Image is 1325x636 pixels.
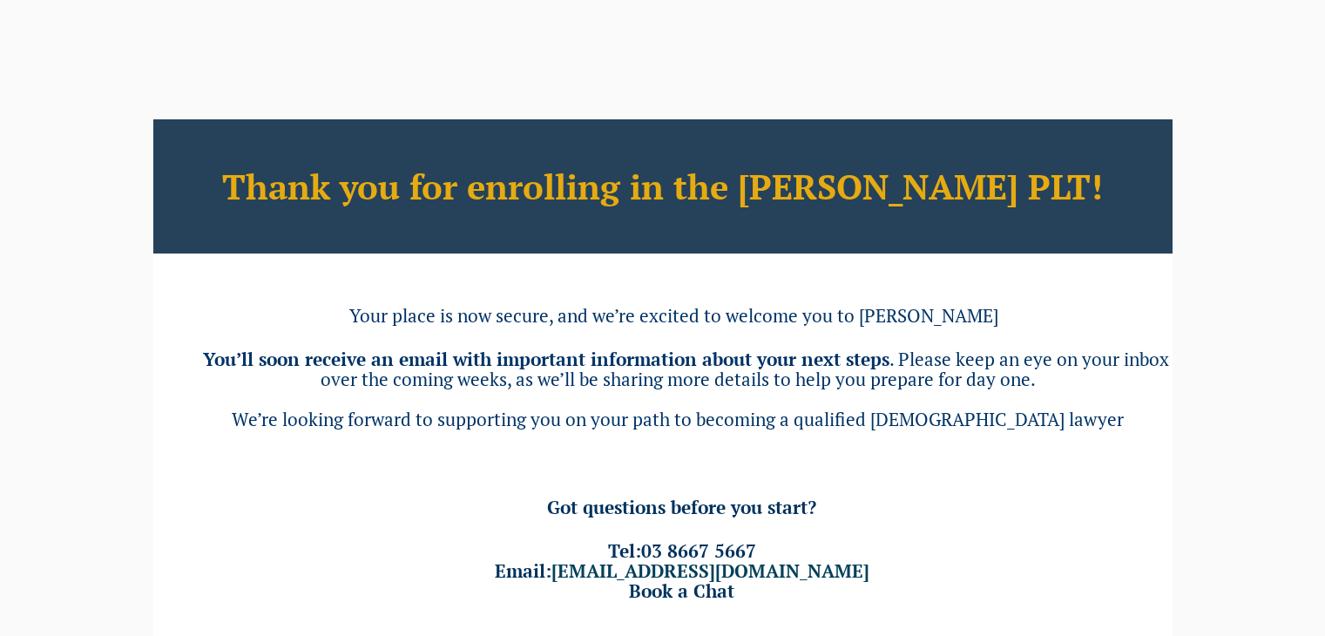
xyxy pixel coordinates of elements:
[203,347,889,371] b: You’ll soon receive an email with important information about your next steps
[551,558,869,583] a: [EMAIL_ADDRESS][DOMAIN_NAME]
[495,558,869,583] span: Email:
[222,163,1103,209] b: Thank you for enrolling in the [PERSON_NAME] PLT!
[608,538,756,563] span: Tel:
[349,303,998,328] span: Your place is now secure, and we’re excited to welcome you to [PERSON_NAME]
[321,347,1169,391] span: . Please keep an eye on your inbox over the coming weeks, as we’ll be sharing more details to hel...
[547,495,816,519] span: Got questions before you start?
[641,538,756,563] a: 03 8667 5667
[232,407,1124,431] span: We’re looking forward to supporting you on your path to becoming a qualified [DEMOGRAPHIC_DATA] l...
[629,578,734,603] a: Book a Chat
